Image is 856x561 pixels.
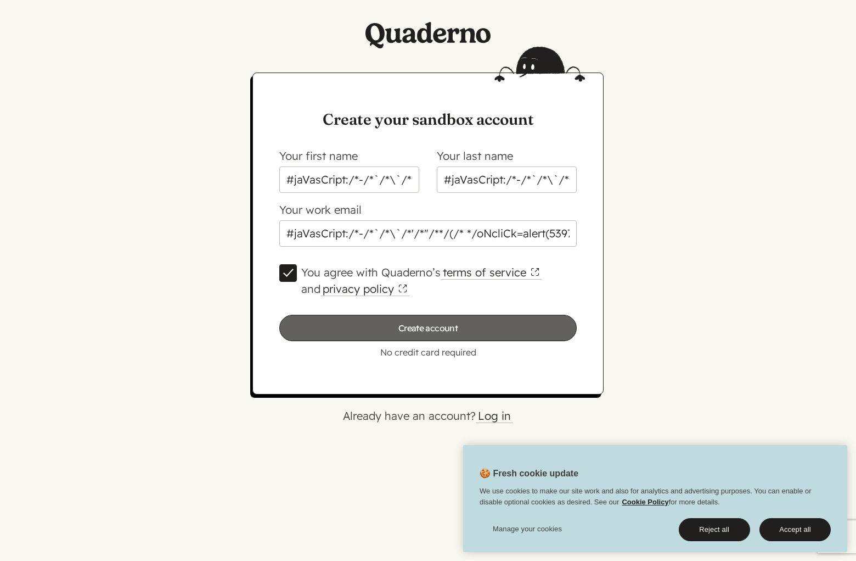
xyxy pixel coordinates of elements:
label: You agree with Quaderno’s and [301,264,577,297]
input: Create account [279,315,577,341]
p: Already have an account? [55,408,801,424]
h2: 🍪 Fresh cookie update [463,467,578,486]
label: Your last name [437,149,513,163]
label: Your first name [279,149,358,163]
button: Accept all [759,518,831,541]
a: terms of service [441,265,542,280]
label: Your work email [279,203,362,216]
p: No credit card required [279,346,577,359]
a: privacy policy [320,282,409,296]
div: Cookie banner [463,445,847,552]
a: Cookie Policy [622,498,668,506]
div: 🍪 Fresh cookie update [463,445,847,552]
button: Reject all [679,518,750,541]
h1: Create your sandbox account [279,108,577,130]
div: We use cookies to make our site work and also for analytics and advertising purposes. You can ena... [463,486,847,513]
a: Log in [476,409,513,423]
button: Manage your cookies [480,518,576,540]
